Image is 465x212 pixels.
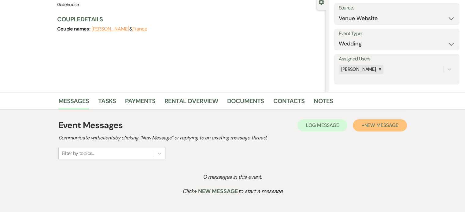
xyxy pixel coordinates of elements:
span: New Message [364,122,398,128]
label: Event Type: [339,29,455,38]
span: Couple names: [57,26,91,32]
div: [PERSON_NAME] [339,65,377,74]
h2: Communicate with clients by clicking "New Message" or replying to an existing message thread. [58,134,407,142]
a: Notes [314,96,333,110]
span: & [91,26,147,32]
span: + New Message [194,188,238,195]
a: Rental Overview [164,96,218,110]
label: Source: [339,4,455,13]
p: Click to start a message [72,187,393,196]
button: Fiance [132,27,147,31]
button: Log Message [297,119,347,131]
h3: Couple Details [57,15,319,23]
button: +New Message [353,119,407,131]
h1: Event Messages [58,119,123,132]
p: 0 messages in this event. [72,173,393,181]
label: Assigned Users: [339,55,455,63]
span: Log Message [306,122,339,128]
a: Documents [227,96,264,110]
a: Messages [58,96,89,110]
a: Contacts [273,96,305,110]
a: Payments [125,96,155,110]
div: Filter by topics... [62,150,94,157]
button: [PERSON_NAME] [91,27,129,31]
span: Gatehouse [57,2,79,8]
a: Tasks [98,96,116,110]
